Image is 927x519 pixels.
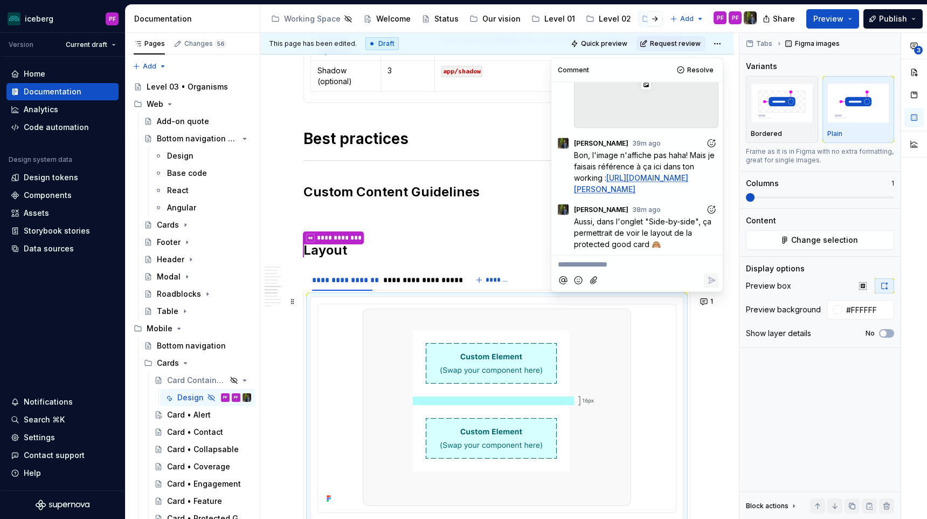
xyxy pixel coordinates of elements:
[388,65,428,76] p: 3
[6,65,119,83] a: Home
[359,10,415,28] a: Welcome
[558,204,569,215] img: Simon Désilets
[650,39,701,48] span: Request review
[150,165,255,182] a: Base code
[177,392,204,403] div: Design
[24,432,55,443] div: Settings
[751,83,813,122] img: placeholder
[746,498,798,514] div: Block actions
[558,138,569,149] img: Simon Désilets
[717,13,724,22] div: PF
[757,9,802,29] button: Share
[822,76,895,143] button: placeholderPlain
[674,63,718,78] button: Resolve
[527,10,579,28] a: Level 01
[581,39,627,48] span: Quick preview
[746,230,894,250] button: Change selection
[441,66,482,77] code: app/shadow
[556,256,718,270] div: Composer editor
[147,323,172,334] div: Mobile
[269,39,357,48] span: This page has been edited.
[6,169,119,186] a: Design tokens
[813,13,843,24] span: Preview
[376,13,411,24] div: Welcome
[303,242,690,259] h2: Layout
[9,40,33,49] div: Version
[140,354,255,372] div: Cards
[24,208,49,218] div: Assets
[157,133,238,144] div: Bottom navigation bar
[568,36,632,51] button: Quick preview
[667,11,707,26] button: Add
[167,427,223,438] div: Card • Contact
[157,271,181,282] div: Modal
[6,204,119,222] a: Assets
[746,178,779,189] div: Columns
[697,294,718,309] button: 1
[879,13,907,24] span: Publish
[150,147,255,165] a: Design
[746,304,821,315] div: Preview background
[150,493,255,510] a: Card • Feature
[129,59,170,74] button: Add
[746,281,791,291] div: Preview box
[574,173,688,193] a: [URL][DOMAIN_NAME][PERSON_NAME]
[25,13,53,24] div: iceberg
[66,40,107,49] span: Current draft
[6,222,119,240] a: Storybook stories
[184,39,226,48] div: Changes
[556,273,570,288] button: Mention someone
[150,424,255,441] a: Card • Contact
[234,392,238,403] div: PF
[743,36,777,51] button: Tabs
[24,414,65,425] div: Search ⌘K
[157,220,179,230] div: Cards
[710,297,713,306] span: 1
[746,76,818,143] button: placeholderBordered
[914,46,923,54] span: 3
[6,187,119,204] a: Components
[150,199,255,216] a: Angular
[8,12,20,25] img: 418c6d47-6da6-4103-8b13-b5999f8989a1.png
[150,475,255,493] a: Card • Engagement
[746,61,777,72] div: Variants
[704,136,718,151] button: Add reaction
[109,15,116,23] div: PF
[6,429,119,446] a: Settings
[223,392,227,403] div: PF
[150,372,255,389] a: Card Containers
[6,119,119,136] a: Code automation
[129,78,255,95] a: Level 03 • Organisms
[167,409,211,420] div: Card • Alert
[167,496,222,507] div: Card • Feature
[2,7,123,30] button: icebergPF
[140,251,255,268] a: Header
[744,11,757,24] img: Simon Désilets
[140,216,255,234] a: Cards
[140,303,255,320] a: Table
[24,172,78,183] div: Design tokens
[434,13,459,24] div: Status
[746,147,894,165] div: Frame as it is in Figma with no extra formatting, great for single images.
[267,8,665,30] div: Page tree
[147,99,163,110] div: Web
[637,36,705,51] button: Request review
[866,329,875,338] label: No
[6,447,119,464] button: Contact support
[36,500,89,510] svg: Supernova Logo
[24,468,41,479] div: Help
[582,10,635,28] a: Level 02
[806,9,859,29] button: Preview
[6,101,119,118] a: Analytics
[24,190,72,201] div: Components
[143,62,156,71] span: Add
[574,205,628,214] span: [PERSON_NAME]
[687,66,714,74] span: Resolve
[544,13,575,24] div: Level 01
[160,389,255,406] a: DesignPFPFSimon Désilets
[150,441,255,458] a: Card • Collapsable
[167,168,207,179] div: Base code
[6,411,119,428] button: Search ⌘K
[24,397,73,407] div: Notifications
